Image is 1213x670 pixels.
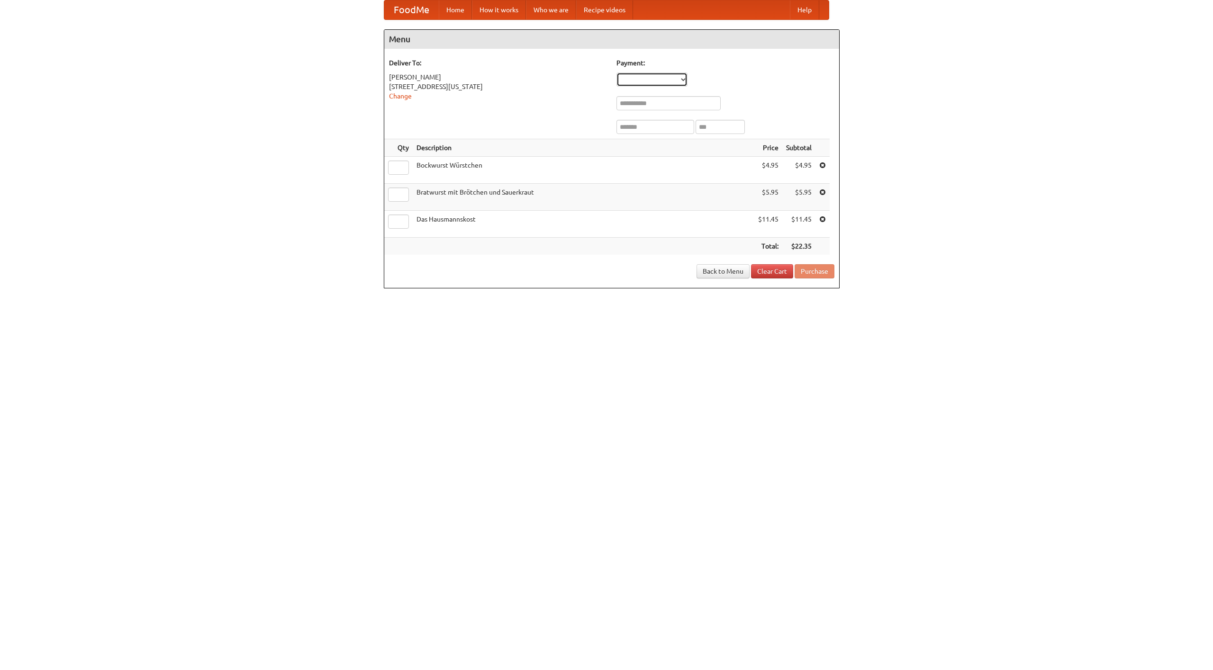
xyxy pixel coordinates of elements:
[413,184,754,211] td: Bratwurst mit Brötchen und Sauerkraut
[439,0,472,19] a: Home
[697,264,750,278] a: Back to Menu
[754,238,782,255] th: Total:
[782,184,815,211] td: $5.95
[782,157,815,184] td: $4.95
[413,157,754,184] td: Bockwurst Würstchen
[754,139,782,157] th: Price
[795,264,834,278] button: Purchase
[413,211,754,238] td: Das Hausmannskost
[782,139,815,157] th: Subtotal
[526,0,576,19] a: Who we are
[389,58,607,68] h5: Deliver To:
[389,92,412,100] a: Change
[751,264,793,278] a: Clear Cart
[754,211,782,238] td: $11.45
[782,238,815,255] th: $22.35
[790,0,819,19] a: Help
[413,139,754,157] th: Description
[384,0,439,19] a: FoodMe
[384,30,839,49] h4: Menu
[384,139,413,157] th: Qty
[389,82,607,91] div: [STREET_ADDRESS][US_STATE]
[576,0,633,19] a: Recipe videos
[389,72,607,82] div: [PERSON_NAME]
[472,0,526,19] a: How it works
[782,211,815,238] td: $11.45
[754,157,782,184] td: $4.95
[616,58,834,68] h5: Payment:
[754,184,782,211] td: $5.95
